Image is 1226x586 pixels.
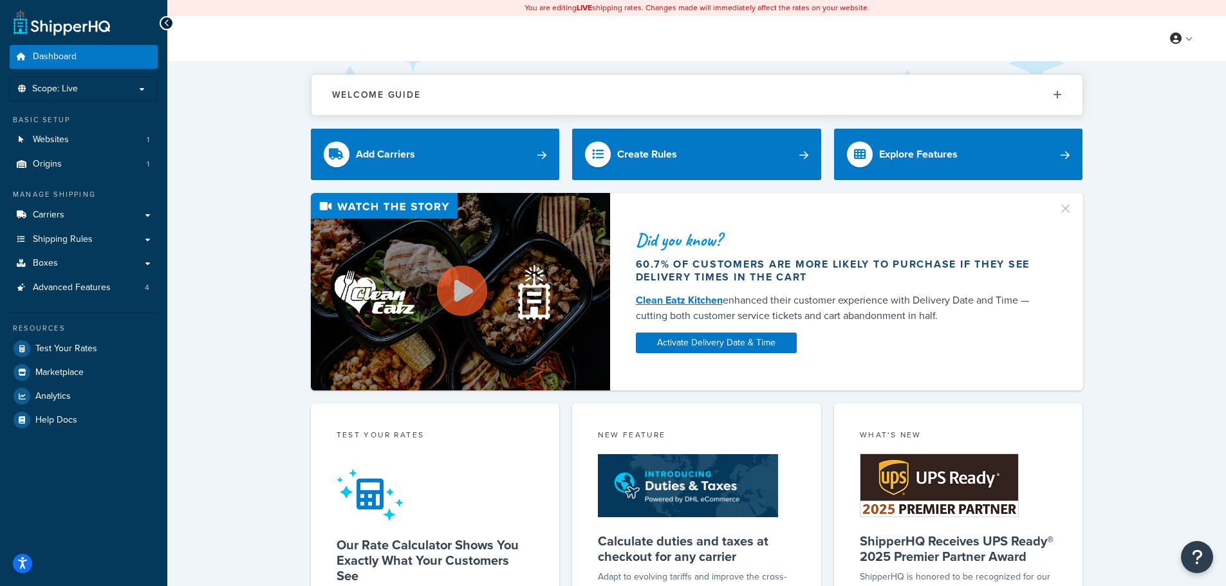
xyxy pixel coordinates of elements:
h5: ShipperHQ Receives UPS Ready® 2025 Premier Partner Award [860,533,1057,564]
a: Clean Eatz Kitchen [636,293,723,307]
div: enhanced their customer experience with Delivery Date and Time — cutting both customer service ti... [636,293,1043,324]
img: Video thumbnail [311,193,610,390]
div: Explore Features [879,145,958,163]
a: Advanced Features4 [10,276,158,300]
a: Analytics [10,385,158,408]
span: 1 [147,159,149,170]
li: Websites [10,128,158,152]
span: Analytics [35,391,71,402]
span: 1 [147,134,149,145]
div: New Feature [598,429,795,444]
div: Basic Setup [10,114,158,125]
a: Add Carriers [311,129,560,180]
div: What's New [860,429,1057,444]
h5: Our Rate Calculator Shows You Exactly What Your Customers See [337,537,534,583]
li: Advanced Features [10,276,158,300]
span: Scope: Live [32,84,78,95]
a: Help Docs [10,408,158,432]
h5: Calculate duties and taxes at checkout for any carrier [598,533,795,564]
a: Carriers [10,203,158,227]
span: Help Docs [35,415,77,426]
button: Welcome Guide [311,75,1082,115]
div: Test your rates [337,429,534,444]
b: LIVE [577,2,592,14]
a: Boxes [10,252,158,275]
span: Advanced Features [33,282,111,293]
a: Websites1 [10,128,158,152]
a: Shipping Rules [10,228,158,252]
span: Boxes [33,258,58,269]
span: Marketplace [35,367,84,378]
span: Origins [33,159,62,170]
a: Origins1 [10,152,158,176]
span: Shipping Rules [33,234,93,245]
li: Origins [10,152,158,176]
div: Manage Shipping [10,189,158,200]
span: 4 [145,282,149,293]
a: Create Rules [572,129,821,180]
a: Test Your Rates [10,337,158,360]
a: Activate Delivery Date & Time [636,333,797,353]
button: Open Resource Center [1181,541,1213,573]
a: Dashboard [10,45,158,69]
span: Carriers [33,210,64,221]
div: 60.7% of customers are more likely to purchase if they see delivery times in the cart [636,258,1043,284]
span: Websites [33,134,69,145]
a: Explore Features [834,129,1083,180]
div: Resources [10,323,158,334]
h2: Welcome Guide [332,90,421,100]
div: Add Carriers [356,145,415,163]
span: Test Your Rates [35,343,97,354]
a: Marketplace [10,361,158,384]
div: Did you know? [636,231,1043,249]
div: Create Rules [617,145,677,163]
span: Dashboard [33,51,77,62]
